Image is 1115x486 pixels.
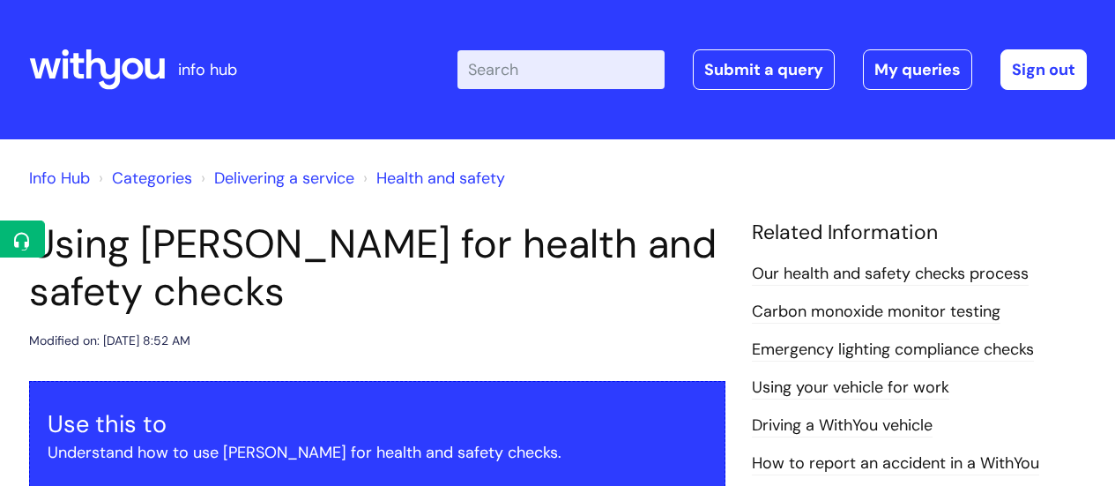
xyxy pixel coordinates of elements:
input: Search [457,50,665,89]
div: | - [457,49,1087,90]
li: Solution home [94,164,192,192]
a: My queries [863,49,972,90]
a: Health and safety [376,168,505,189]
a: Delivering a service [214,168,354,189]
a: Sign out [1000,49,1087,90]
a: Categories [112,168,192,189]
a: Info Hub [29,168,90,189]
a: Our health and safety checks process [752,263,1029,286]
li: Health and safety [359,164,505,192]
h3: Use this to [48,410,707,438]
p: info hub [178,56,237,84]
h4: Related Information [752,221,1087,245]
h1: Using [PERSON_NAME] for health and safety checks [29,221,725,316]
p: Understand how to use [PERSON_NAME] for health and safety checks. [48,438,707,467]
a: Submit a query [693,49,835,90]
div: Modified on: [DATE] 8:52 AM [29,330,190,352]
a: Carbon monoxide monitor testing [752,301,1000,324]
a: Using your vehicle for work [752,377,949,400]
a: Driving a WithYou vehicle [752,415,933,437]
li: Delivering a service [197,164,354,192]
a: Emergency lighting compliance checks [752,339,1034,362]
